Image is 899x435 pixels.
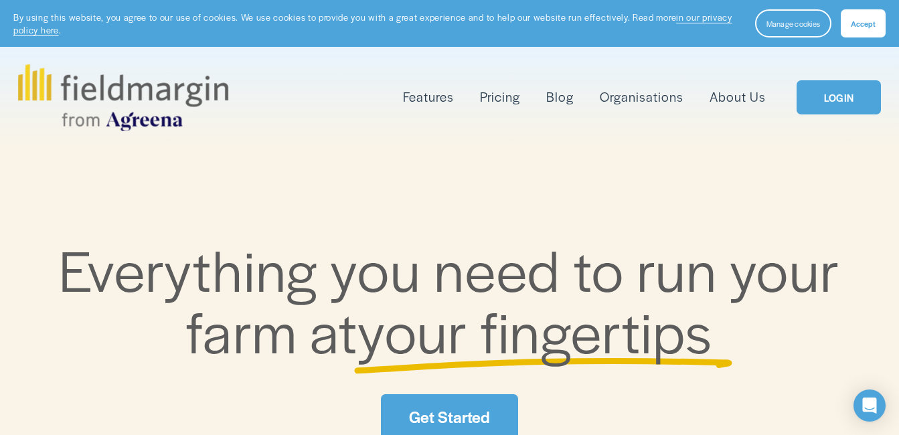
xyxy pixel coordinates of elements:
[480,86,520,108] a: Pricing
[546,86,574,108] a: Blog
[13,11,732,36] a: in our privacy policy here
[403,86,454,108] a: folder dropdown
[841,9,886,37] button: Accept
[851,18,876,29] span: Accept
[755,9,831,37] button: Manage cookies
[18,64,228,131] img: fieldmargin.com
[357,290,713,370] span: your fingertips
[403,88,454,106] span: Features
[853,389,886,422] div: Open Intercom Messenger
[13,11,742,37] p: By using this website, you agree to our use of cookies. We use cookies to provide you with a grea...
[710,86,766,108] a: About Us
[600,86,683,108] a: Organisations
[59,228,852,370] span: Everything you need to run your farm at
[766,18,820,29] span: Manage cookies
[797,80,881,114] a: LOGIN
